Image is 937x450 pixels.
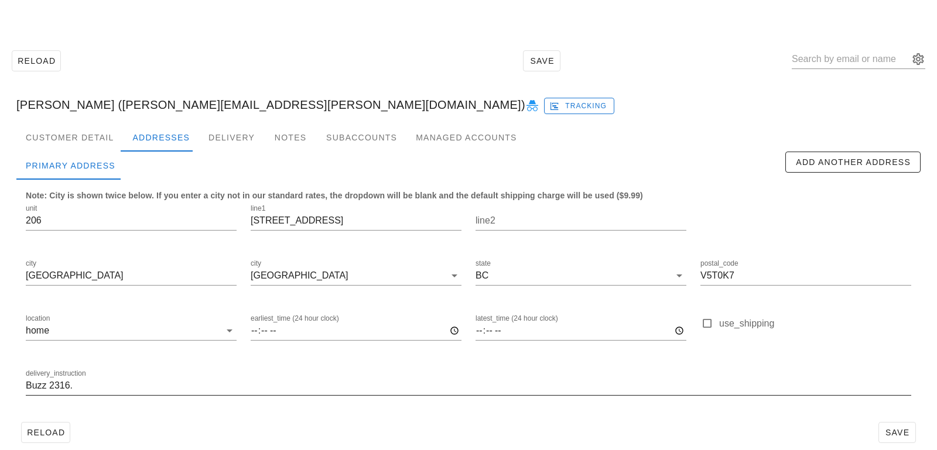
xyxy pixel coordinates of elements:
[26,369,86,378] label: delivery_instruction
[251,204,265,213] label: line1
[251,259,261,268] label: city
[544,98,615,114] button: Tracking
[792,50,909,68] input: Search by email or name
[523,50,560,71] button: Save
[544,95,615,114] a: Tracking
[476,270,488,281] div: BC
[26,325,49,336] div: home
[251,314,339,323] label: earliest_time (24 hour clock)
[251,270,348,281] div: [GEOGRAPHIC_DATA]
[552,101,607,111] span: Tracking
[264,123,317,152] div: Notes
[199,123,264,152] div: Delivery
[123,123,199,152] div: Addresses
[26,314,50,323] label: location
[26,428,65,437] span: Reload
[476,259,491,268] label: state
[528,56,555,66] span: Save
[785,152,921,173] button: Add Another Address
[12,50,61,71] button: Reload
[17,56,56,66] span: Reload
[16,152,125,180] div: Primary Address
[26,321,237,340] div: locationhome
[476,266,686,285] div: stateBC
[406,123,526,152] div: Managed Accounts
[476,314,558,323] label: latest_time (24 hour clock)
[317,123,406,152] div: Subaccounts
[911,52,925,66] button: appended action
[7,86,930,123] div: [PERSON_NAME] ([PERSON_NAME][EMAIL_ADDRESS][PERSON_NAME][DOMAIN_NAME])
[795,157,911,167] span: Add Another Address
[878,422,916,443] button: Save
[26,259,36,268] label: city
[26,204,37,213] label: unit
[251,266,461,285] div: city[GEOGRAPHIC_DATA]
[21,422,70,443] button: Reload
[26,191,643,200] b: Note: City is shown twice below. If you enter a city not in our standard rates, the dropdown will...
[884,428,911,437] span: Save
[16,123,123,152] div: Customer Detail
[719,318,911,329] label: use_shipping
[700,259,738,268] label: postal_code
